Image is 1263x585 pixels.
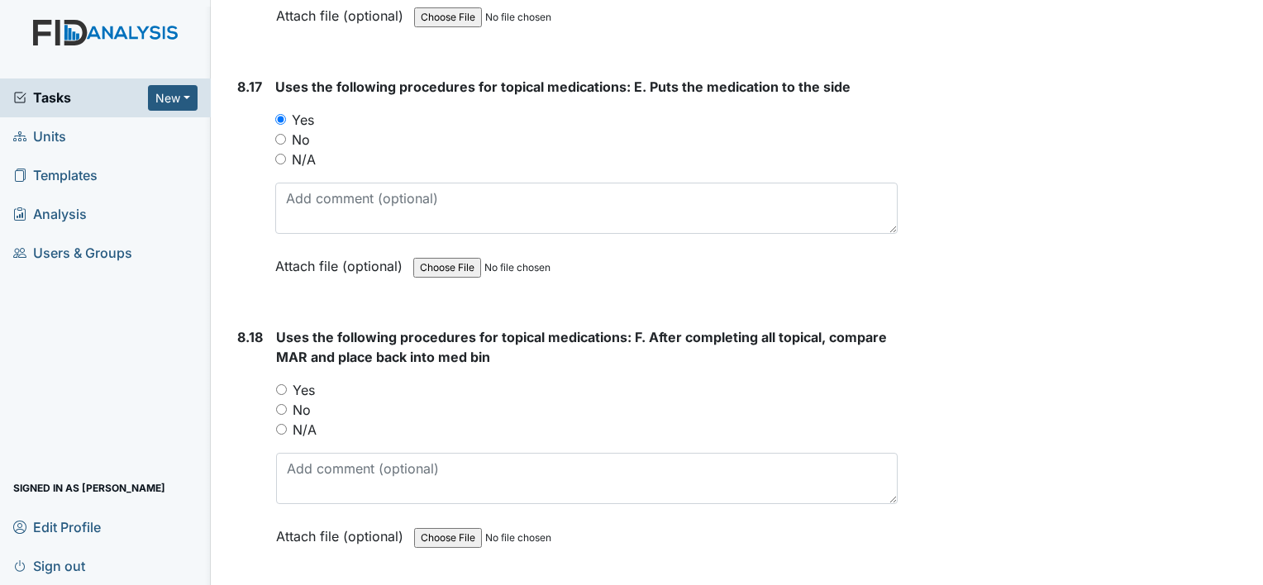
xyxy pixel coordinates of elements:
[275,78,851,95] span: Uses the following procedures for topical medications: E. Puts the medication to the side
[237,77,262,97] label: 8.17
[292,150,316,169] label: N/A
[275,134,286,145] input: No
[293,420,317,440] label: N/A
[293,380,315,400] label: Yes
[275,247,409,276] label: Attach file (optional)
[276,424,287,435] input: N/A
[13,553,85,578] span: Sign out
[292,110,314,130] label: Yes
[276,404,287,415] input: No
[292,130,310,150] label: No
[293,400,311,420] label: No
[13,514,101,540] span: Edit Profile
[13,124,66,150] span: Units
[13,240,132,266] span: Users & Groups
[148,85,198,111] button: New
[237,327,263,347] label: 8.18
[13,475,165,501] span: Signed in as [PERSON_NAME]
[13,202,87,227] span: Analysis
[276,384,287,395] input: Yes
[275,114,286,125] input: Yes
[13,163,98,188] span: Templates
[13,88,148,107] a: Tasks
[276,329,887,365] span: Uses the following procedures for topical medications: F. After completing all topical, compare M...
[275,154,286,164] input: N/A
[276,517,410,546] label: Attach file (optional)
